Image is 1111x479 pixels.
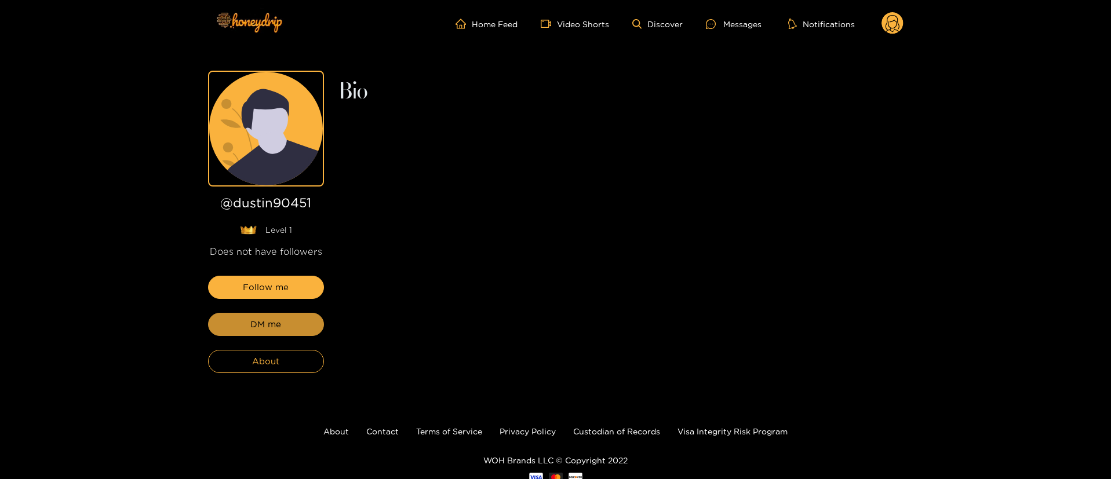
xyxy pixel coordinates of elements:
button: DM me [208,313,324,336]
a: About [323,427,349,436]
a: Home Feed [456,19,518,29]
a: Contact [366,427,399,436]
span: DM me [250,317,281,331]
a: Terms of Service [416,427,482,436]
button: About [208,350,324,373]
a: Custodian of Records [573,427,660,436]
a: Discover [632,19,683,29]
h1: @ dustin90451 [208,196,324,215]
button: Notifications [785,18,858,30]
a: Video Shorts [541,19,609,29]
span: Follow me [243,280,289,294]
span: About [252,354,279,368]
img: lavel grade [240,225,257,235]
span: video-camera [541,19,557,29]
span: home [456,19,472,29]
span: Level 1 [265,224,292,236]
div: Messages [706,17,762,31]
a: Privacy Policy [500,427,556,436]
h2: Bio [338,82,904,102]
div: Does not have followers [208,245,324,258]
button: Follow me [208,276,324,299]
a: Visa Integrity Risk Program [677,427,788,436]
